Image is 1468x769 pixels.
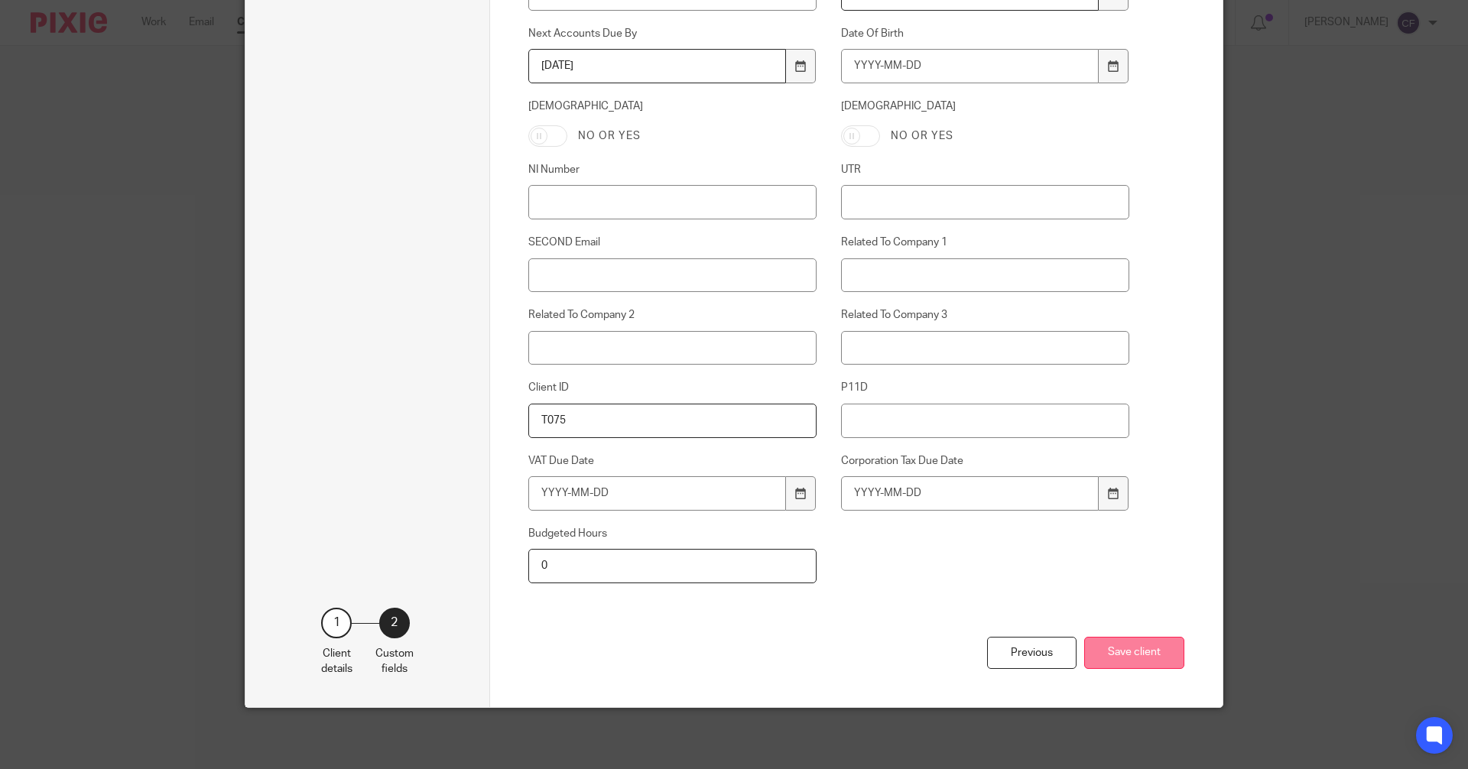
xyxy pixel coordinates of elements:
[528,49,787,83] input: YYYY-MM-DD
[528,307,817,323] label: Related To Company 2
[987,637,1077,670] div: Previous
[528,476,787,511] input: YYYY-MM-DD
[528,453,817,469] label: VAT Due Date
[528,380,817,395] label: Client ID
[375,646,414,677] p: Custom fields
[321,608,352,638] div: 1
[891,128,953,144] label: No or yes
[528,99,817,114] label: [DEMOGRAPHIC_DATA]
[841,380,1130,395] label: P11D
[841,162,1130,177] label: UTR
[841,26,1130,41] label: Date Of Birth
[578,128,641,144] label: No or yes
[528,526,817,541] label: Budgeted Hours
[321,646,352,677] p: Client details
[841,307,1130,323] label: Related To Company 3
[841,99,1130,114] label: [DEMOGRAPHIC_DATA]
[841,453,1130,469] label: Corporation Tax Due Date
[841,49,1099,83] input: YYYY-MM-DD
[379,608,410,638] div: 2
[528,26,817,41] label: Next Accounts Due By
[528,235,817,250] label: SECOND Email
[528,162,817,177] label: NI Number
[841,235,1130,250] label: Related To Company 1
[841,476,1099,511] input: YYYY-MM-DD
[1084,637,1184,670] button: Save client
